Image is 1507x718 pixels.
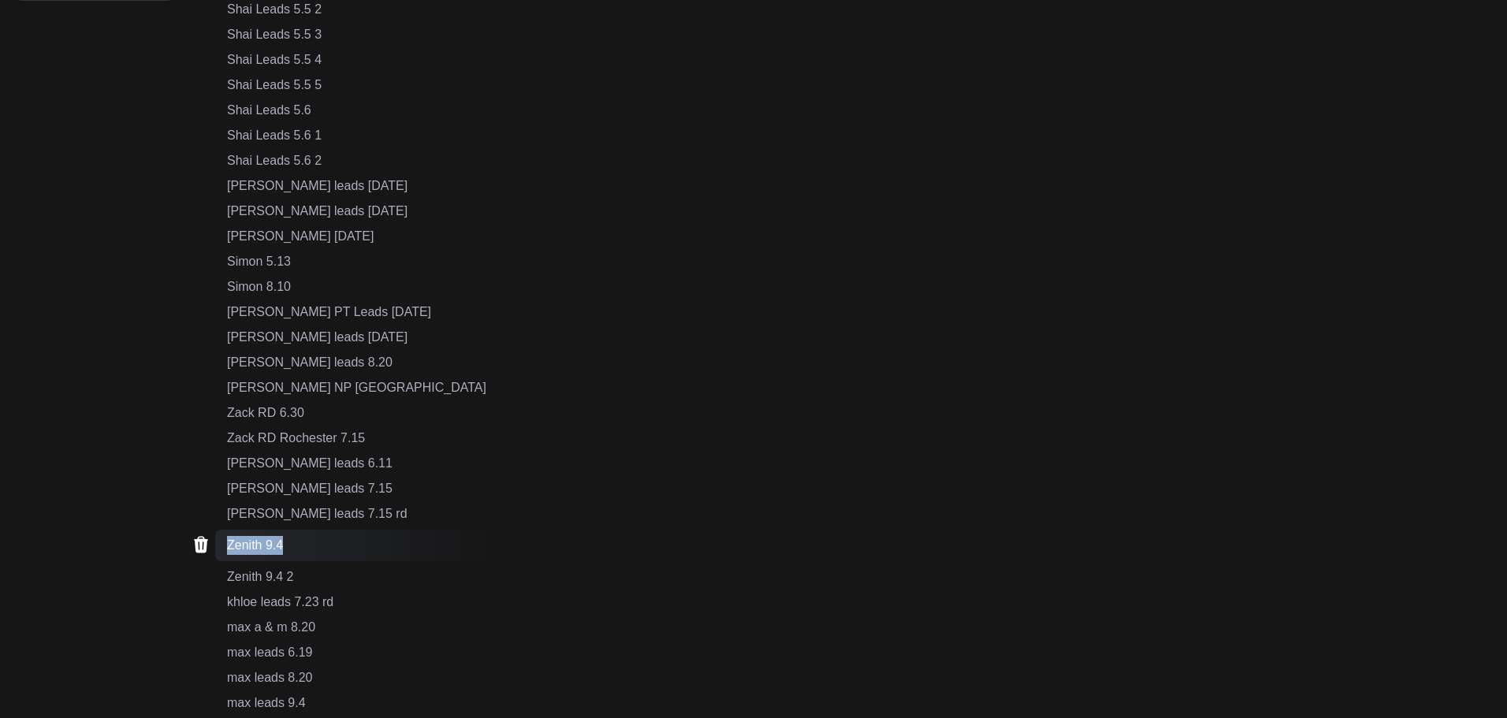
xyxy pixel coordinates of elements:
div: [PERSON_NAME] leads [DATE] [227,202,486,221]
div: Simon 5.13 [227,252,486,271]
div: [PERSON_NAME] leads 7.15 rd [227,504,486,523]
div: Zenith 9.4 2 [227,567,486,586]
div: Shai Leads 5.5 3 [227,25,486,44]
div: [PERSON_NAME] [DATE] [227,227,486,246]
div: max a & m 8.20 [227,618,486,637]
div: Zenith 9.4 [215,530,486,561]
div: Shai Leads 5.5 4 [227,50,486,69]
div: [PERSON_NAME] NP [GEOGRAPHIC_DATA] [227,378,486,397]
div: Zack RD 6.30 [227,404,486,422]
div: Shai Leads 5.6 [227,101,486,120]
div: Shai Leads 5.6 2 [227,151,486,170]
div: [PERSON_NAME] leads 7.15 [227,479,486,498]
div: Shai Leads 5.6 1 [227,126,486,145]
div: Simon 8.10 [227,277,486,296]
div: [PERSON_NAME] leads [DATE] [227,328,486,347]
div: max leads 6.19 [227,643,486,662]
div: [PERSON_NAME] leads [DATE] [227,177,486,195]
div: Zack RD Rochester 7.15 [227,429,486,448]
div: [PERSON_NAME] leads 8.20 [227,353,486,372]
div: max leads 9.4 [227,694,486,712]
div: [PERSON_NAME] leads 6.11 [227,454,486,473]
div: max leads 8.20 [227,668,486,687]
div: khloe leads 7.23 rd [227,593,486,612]
div: [PERSON_NAME] PT Leads [DATE] [227,303,486,322]
div: Shai Leads 5.5 5 [227,76,486,95]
